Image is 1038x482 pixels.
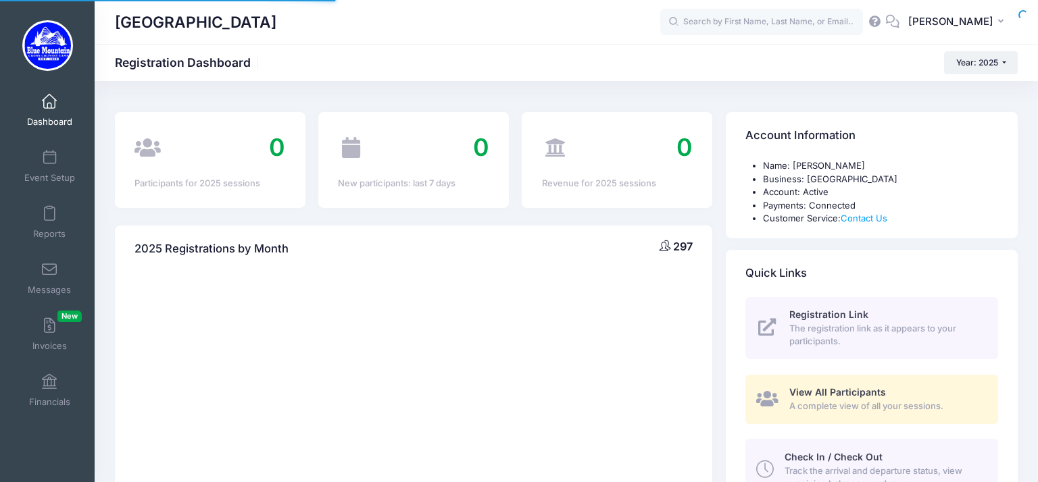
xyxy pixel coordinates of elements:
[785,451,883,462] span: Check In / Check Out
[115,7,276,38] h1: [GEOGRAPHIC_DATA]
[745,375,998,424] a: View All Participants A complete view of all your sessions.
[763,173,998,186] li: Business: [GEOGRAPHIC_DATA]
[18,311,82,358] a: InvoicesNew
[908,14,993,29] span: [PERSON_NAME]
[134,177,285,190] div: Participants for 2025 sessions
[899,7,1018,38] button: [PERSON_NAME]
[745,117,856,155] h4: Account Information
[28,284,71,296] span: Messages
[789,386,886,398] span: View All Participants
[269,132,285,162] span: 0
[32,340,67,352] span: Invoices
[22,20,73,71] img: Blue Mountain Cross Country Camp
[134,230,289,268] h4: 2025 Registrations by Month
[763,212,998,225] li: Customer Service:
[338,177,489,190] div: New participants: last 7 days
[745,297,998,359] a: Registration Link The registration link as it appears to your participants.
[944,51,1018,74] button: Year: 2025
[676,132,693,162] span: 0
[18,367,82,414] a: Financials
[29,396,70,408] span: Financials
[18,255,82,302] a: Messages
[27,116,72,128] span: Dashboard
[660,9,863,36] input: Search by First Name, Last Name, or Email...
[956,57,998,68] span: Year: 2025
[542,177,693,190] div: Revenue for 2025 sessions
[33,228,66,240] span: Reports
[18,142,82,190] a: Event Setup
[18,86,82,134] a: Dashboard
[763,159,998,173] li: Name: [PERSON_NAME]
[841,213,887,223] a: Contact Us
[789,322,983,348] span: The registration link as it appears to your participants.
[789,400,983,413] span: A complete view of all your sessions.
[763,199,998,213] li: Payments: Connected
[473,132,489,162] span: 0
[763,186,998,199] li: Account: Active
[673,240,693,253] span: 297
[745,254,807,292] h4: Quick Links
[18,198,82,246] a: Reports
[57,311,82,322] span: New
[789,309,868,320] span: Registration Link
[115,55,262,70] h1: Registration Dashboard
[24,172,75,184] span: Event Setup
